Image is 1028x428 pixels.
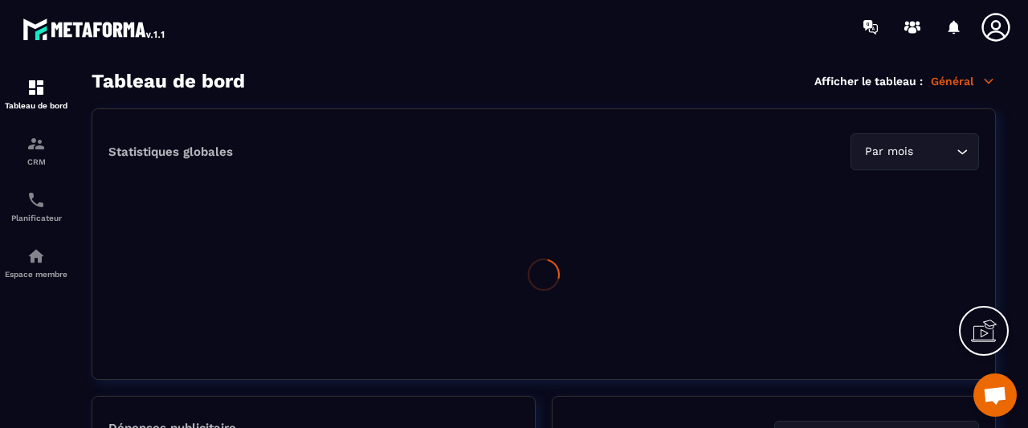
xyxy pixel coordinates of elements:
[916,143,953,161] input: Search for option
[4,178,68,234] a: schedulerschedulerPlanificateur
[4,66,68,122] a: formationformationTableau de bord
[27,134,46,153] img: formation
[27,78,46,97] img: formation
[851,133,979,170] div: Search for option
[4,122,68,178] a: formationformationCRM
[108,145,233,159] p: Statistiques globales
[4,101,68,110] p: Tableau de bord
[27,247,46,266] img: automations
[931,74,996,88] p: Général
[861,143,916,161] span: Par mois
[4,234,68,291] a: automationsautomationsEspace membre
[4,157,68,166] p: CRM
[27,190,46,210] img: scheduler
[4,270,68,279] p: Espace membre
[92,70,245,92] h3: Tableau de bord
[973,373,1017,417] a: Ouvrir le chat
[4,214,68,222] p: Planificateur
[22,14,167,43] img: logo
[814,75,923,88] p: Afficher le tableau :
